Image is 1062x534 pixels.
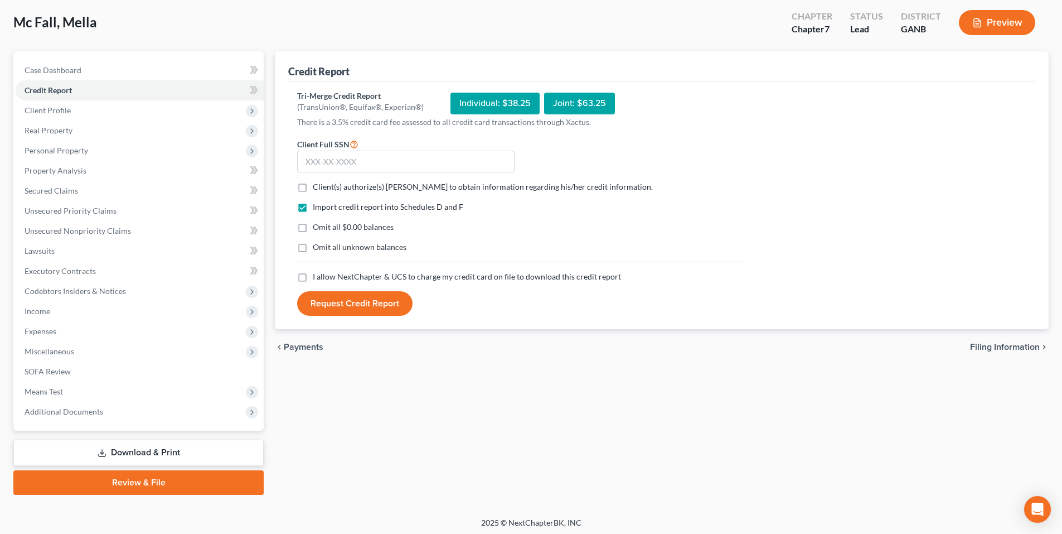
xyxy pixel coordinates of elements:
[25,126,72,135] span: Real Property
[25,186,78,195] span: Secured Claims
[275,343,323,352] button: chevron_left Payments
[297,90,424,102] div: Tri-Merge Credit Report
[313,222,394,232] span: Omit all $0.00 balances
[13,440,264,466] a: Download & Print
[16,362,264,382] a: SOFA Review
[13,470,264,495] a: Review & File
[450,93,540,114] div: Individual: $38.25
[16,161,264,181] a: Property Analysis
[297,117,743,128] p: There is a 3.5% credit card fee assessed to all credit card transactions through Xactus.
[25,146,88,155] span: Personal Property
[25,407,103,416] span: Additional Documents
[25,306,50,316] span: Income
[313,272,621,281] span: I allow NextChapter & UCS to charge my credit card on file to download this credit report
[25,226,131,235] span: Unsecured Nonpriority Claims
[544,93,615,114] div: Joint: $63.25
[25,105,71,115] span: Client Profile
[25,246,55,256] span: Lawsuits
[25,206,117,215] span: Unsecured Priority Claims
[16,261,264,281] a: Executory Contracts
[16,201,264,221] a: Unsecured Priority Claims
[284,343,323,352] span: Payments
[275,343,284,352] i: chevron_left
[313,182,653,191] span: Client(s) authorize(s) [PERSON_NAME] to obtain information regarding his/her credit information.
[297,291,413,316] button: Request Credit Report
[792,10,832,23] div: Chapter
[25,286,126,296] span: Codebtors Insiders & Notices
[1040,343,1049,352] i: chevron_right
[25,326,56,336] span: Expenses
[313,202,463,211] span: Import credit report into Schedules D and F
[297,102,424,113] div: (TransUnion®, Equifax®, Experian®)
[16,241,264,261] a: Lawsuits
[25,65,81,75] span: Case Dashboard
[16,221,264,241] a: Unsecured Nonpriority Claims
[850,10,883,23] div: Status
[16,60,264,80] a: Case Dashboard
[25,166,86,175] span: Property Analysis
[297,139,350,149] span: Client Full SSN
[970,343,1040,352] span: Filing Information
[25,347,74,356] span: Miscellaneous
[825,23,830,34] span: 7
[13,14,97,30] span: Mc Fall, Mella
[25,367,71,376] span: SOFA Review
[792,23,832,36] div: Chapter
[16,80,264,100] a: Credit Report
[288,65,350,78] div: Credit Report
[16,181,264,201] a: Secured Claims
[959,10,1035,35] button: Preview
[297,151,515,173] input: XXX-XX-XXXX
[901,10,941,23] div: District
[313,242,406,252] span: Omit all unknown balances
[25,387,63,396] span: Means Test
[25,85,72,95] span: Credit Report
[970,343,1049,352] button: Filing Information chevron_right
[1024,496,1051,523] div: Open Intercom Messenger
[25,266,96,276] span: Executory Contracts
[901,23,941,36] div: GANB
[850,23,883,36] div: Lead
